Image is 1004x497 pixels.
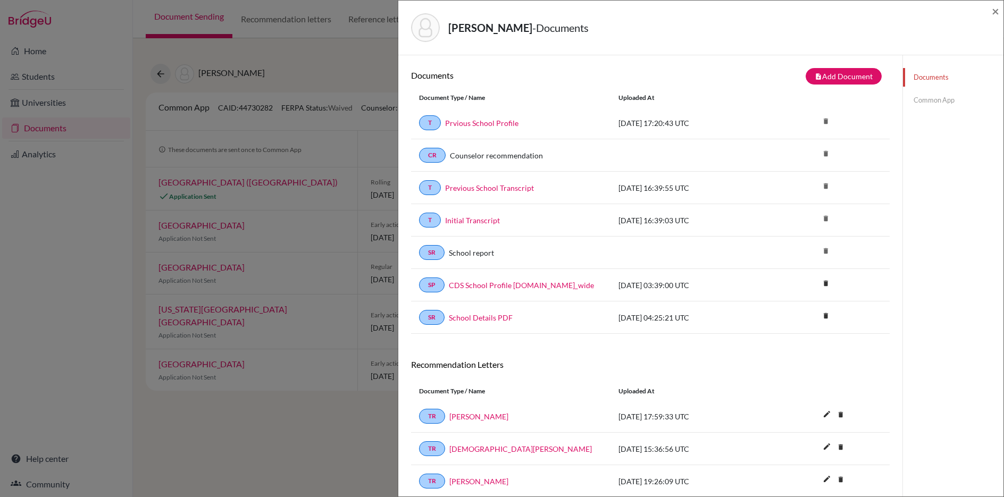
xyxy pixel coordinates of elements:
[419,441,445,456] a: TR
[610,386,770,396] div: Uploaded at
[818,113,834,129] i: delete
[818,210,834,226] i: delete
[610,182,770,193] div: [DATE] 16:39:55 UTC
[419,148,446,163] a: CR
[445,182,534,193] a: Previous School Transcript
[411,93,610,103] div: Document Type / Name
[449,443,592,454] a: [DEMOGRAPHIC_DATA][PERSON_NAME]
[992,3,999,19] span: ×
[411,359,890,369] h6: Recommendation Letters
[833,439,849,455] i: delete
[419,115,441,130] a: T
[818,309,834,324] a: delete
[449,411,508,422] a: [PERSON_NAME]
[815,73,822,80] i: note_add
[419,310,445,325] a: SR
[833,408,849,423] a: delete
[818,178,834,194] i: delete
[411,386,610,396] div: Document Type / Name
[833,471,849,487] i: delete
[445,117,518,129] a: Prvious School Profile
[818,440,836,456] button: edit
[818,146,834,162] i: delete
[419,180,441,195] a: T
[610,280,770,291] div: [DATE] 03:39:00 UTC
[618,477,689,486] span: [DATE] 19:26:09 UTC
[806,68,882,85] button: note_addAdd Document
[818,243,834,259] i: delete
[818,308,834,324] i: delete
[449,280,594,291] a: CDS School Profile [DOMAIN_NAME]_wide
[818,438,835,455] i: edit
[532,21,589,34] span: - Documents
[618,412,689,421] span: [DATE] 17:59:33 UTC
[411,70,650,80] h6: Documents
[445,215,500,226] a: Initial Transcript
[610,117,770,129] div: [DATE] 17:20:43 UTC
[818,277,834,291] a: delete
[419,409,445,424] a: TR
[818,472,836,488] button: edit
[449,312,513,323] a: School Details PDF
[833,441,849,455] a: delete
[610,312,770,323] div: [DATE] 04:25:21 UTC
[618,444,689,453] span: [DATE] 15:36:56 UTC
[818,470,835,487] i: edit
[833,407,849,423] i: delete
[610,215,770,226] div: [DATE] 16:39:03 UTC
[419,245,445,260] a: SR
[818,407,836,423] button: edit
[419,213,441,228] a: T
[419,277,445,292] a: SP
[818,275,834,291] i: delete
[903,68,1003,87] a: Documents
[449,247,494,258] a: School report
[818,406,835,423] i: edit
[833,473,849,487] a: delete
[419,474,445,488] a: TR
[903,91,1003,109] a: Common App
[610,93,770,103] div: Uploaded at
[992,5,999,18] button: Close
[448,21,532,34] strong: [PERSON_NAME]
[449,476,508,487] a: [PERSON_NAME]
[450,150,543,161] a: Counselor recommendation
